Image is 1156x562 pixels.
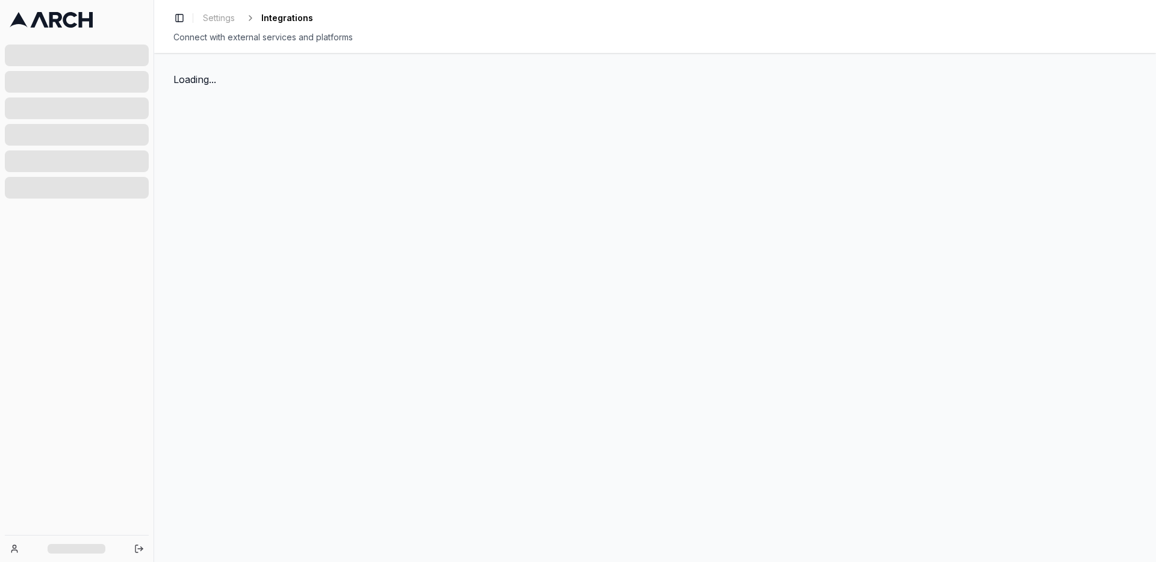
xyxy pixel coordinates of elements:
[131,540,148,557] button: Log out
[173,31,1137,43] div: Connect with external services and platforms
[261,12,313,24] span: Integrations
[198,10,240,26] a: Settings
[203,12,235,24] span: Settings
[198,10,313,26] nav: breadcrumb
[173,72,1137,87] div: Loading...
